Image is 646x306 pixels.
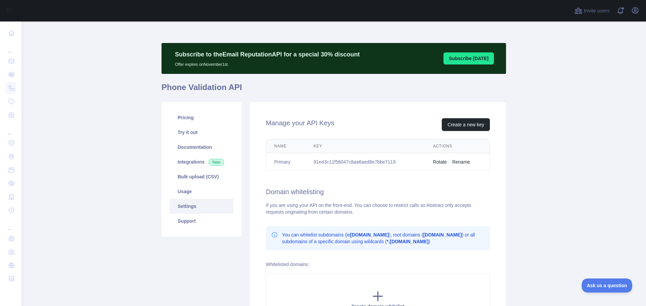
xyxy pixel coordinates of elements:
a: Bulk upload (CSV) [170,169,234,184]
th: Name [266,139,306,153]
th: Key [306,139,425,153]
p: You can whitelist subdomains (ie ), root domains ( ) or all subdomains of a specific domain using... [282,231,485,245]
a: Integrations New [170,155,234,169]
a: Documentation [170,140,234,155]
td: 91e43c11f56047c8aa6aed8e7bbe7119 [306,153,425,171]
b: *.[DOMAIN_NAME] [387,239,428,244]
a: Try it out [170,125,234,140]
a: Settings [170,199,234,214]
h2: Manage your API Keys [266,118,334,131]
a: Support [170,214,234,228]
button: Invite users [573,5,611,16]
p: Offer expires on November 1st. [175,59,360,67]
button: Create a new key [442,118,490,131]
label: Whitelisted domains: [266,262,309,267]
button: Rename [452,159,470,165]
div: ... [5,40,16,54]
p: Subscribe to the Email Reputation API for a special 30 % discount [175,50,360,59]
div: If you are using your API on the front-end. You can choose to restrict calls so Abstract only acc... [266,202,490,215]
div: ... [5,218,16,231]
b: [DOMAIN_NAME] [423,232,462,237]
h2: Domain whitelisting [266,187,490,196]
a: Usage [170,184,234,199]
button: Subscribe [DATE] [443,52,494,64]
button: Rotate [433,159,447,165]
th: Actions [425,139,490,153]
b: [DOMAIN_NAME] [350,232,389,237]
span: Invite users [584,7,610,15]
iframe: Toggle Customer Support [582,278,633,293]
td: Primary [266,153,306,171]
div: ... [5,122,16,136]
a: Pricing [170,110,234,125]
h1: Phone Validation API [161,82,506,98]
span: New [209,159,224,166]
